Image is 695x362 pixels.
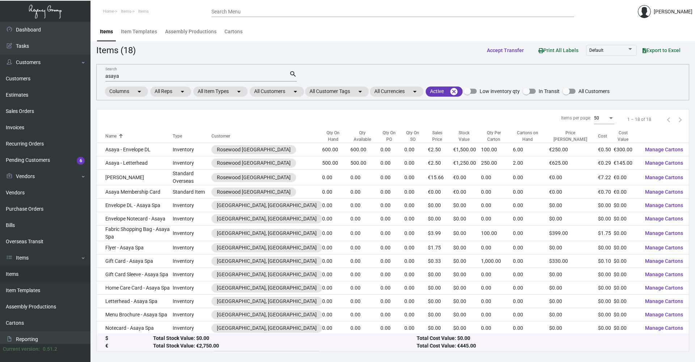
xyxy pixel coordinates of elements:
td: 0.00 [513,268,549,281]
button: Manage Cartons [639,227,689,240]
td: 0.00 [322,241,350,254]
td: $0.00 [598,295,614,308]
div: Cost [598,133,607,139]
td: $0.00 [428,295,453,308]
div: [GEOGRAPHIC_DATA], [GEOGRAPHIC_DATA] [217,244,317,252]
td: 0.00 [404,212,428,226]
td: $330.00 [549,254,598,268]
td: 0.00 [513,254,549,268]
td: €0.00 [453,185,481,199]
td: 0.00 [322,308,350,321]
div: Rosewood [GEOGRAPHIC_DATA] [217,146,291,153]
mat-chip: All Customers [250,87,304,97]
div: Qty On PO [380,130,398,143]
td: €7.22 [598,170,614,185]
td: 0.00 [481,268,513,281]
td: 0.00 [350,226,380,241]
td: $0.00 [614,199,639,212]
div: Stock Value [453,130,481,143]
td: €0.00 [549,185,598,199]
td: $0.10 [598,254,614,268]
td: $0.00 [549,241,598,254]
td: 0.00 [481,199,513,212]
td: 6.00 [513,143,549,156]
td: Inventory [173,156,211,170]
td: 0.00 [481,185,513,199]
td: Letterhead - Asaya Spa [97,295,173,308]
td: Envelope DL - Asaya Spa [97,199,173,212]
td: 0.00 [513,212,549,226]
td: 0.00 [481,241,513,254]
td: €0.70 [598,185,614,199]
td: 0.00 [380,308,404,321]
td: €0.00 [614,185,639,199]
div: Cost [598,133,614,139]
td: $0.00 [598,199,614,212]
td: 0.00 [380,268,404,281]
div: Cartons on Hand [513,130,542,143]
td: 0.00 [481,170,513,185]
td: $0.00 [428,199,453,212]
td: Inventory [173,241,211,254]
td: 0.00 [513,321,549,335]
td: $0.00 [549,199,598,212]
td: 100.00 [481,226,513,241]
td: €1,500.00 [453,143,481,156]
td: 0.00 [481,212,513,226]
td: $399.00 [549,226,598,241]
td: 0.00 [350,199,380,212]
mat-chip: All Item Types [193,87,248,97]
td: €0.29 [598,156,614,170]
span: Items [138,9,149,14]
td: $0.00 [428,268,453,281]
td: 0.00 [404,295,428,308]
td: Flyer - Asaya Spa [97,241,173,254]
div: Item Templates [121,28,157,35]
div: Qty On Hand [322,130,344,143]
div: $ [105,335,153,342]
td: 0.00 [404,308,428,321]
button: Manage Cartons [639,199,689,212]
td: 0.00 [481,308,513,321]
td: Asaya - Letterhead [97,156,173,170]
mat-icon: arrow_drop_down [410,87,419,96]
button: Previous page [663,114,674,125]
td: 0.00 [380,254,404,268]
div: Assembly Productions [165,28,216,35]
div: Stock Value [453,130,475,143]
button: Manage Cartons [639,295,689,308]
td: 0.00 [380,295,404,308]
td: $0.00 [428,308,453,321]
td: $0.00 [549,295,598,308]
span: Print All Labels [538,47,578,53]
td: 0.00 [404,143,428,156]
td: €0.50 [598,143,614,156]
div: 1 – 18 of 18 [627,116,651,123]
td: 0.00 [513,281,549,295]
button: Manage Cartons [639,321,689,334]
div: Rosewood [GEOGRAPHIC_DATA] [217,159,291,167]
td: $0.00 [614,321,639,335]
th: Customer [211,130,322,143]
td: 0.00 [404,199,428,212]
td: €2.50 [428,143,453,156]
span: Manage Cartons [645,285,683,291]
td: $0.00 [549,281,598,295]
td: 0.00 [322,199,350,212]
td: $0.00 [453,268,481,281]
button: Manage Cartons [639,143,689,156]
div: Cost Value [614,130,633,143]
button: Manage Cartons [639,212,689,225]
td: Standard Overseas [173,170,211,185]
div: Cartons on Hand [513,130,549,143]
td: $0.00 [614,254,639,268]
td: €1,250.00 [453,156,481,170]
div: Rosewood [GEOGRAPHIC_DATA] [217,188,291,196]
td: $0.00 [453,281,481,295]
span: Low inventory qty [480,87,520,96]
button: Manage Cartons [639,268,689,281]
td: Fabric Shopping Bag - Asaya Spa [97,226,173,241]
td: $0.00 [614,295,639,308]
span: Default [589,48,603,53]
span: Manage Cartons [645,271,683,277]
